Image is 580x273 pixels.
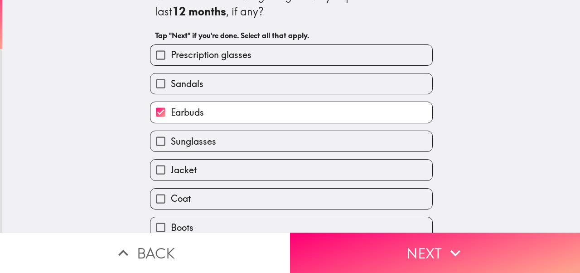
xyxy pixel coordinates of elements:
[150,131,432,151] button: Sunglasses
[171,49,251,61] span: Prescription glasses
[150,217,432,238] button: Boots
[150,102,432,122] button: Earbuds
[171,78,203,90] span: Sandals
[150,189,432,209] button: Coat
[171,135,216,148] span: Sunglasses
[290,233,580,273] button: Next
[150,73,432,94] button: Sandals
[171,164,197,176] span: Jacket
[150,160,432,180] button: Jacket
[150,45,432,65] button: Prescription glasses
[172,5,226,18] b: 12 months
[171,106,204,119] span: Earbuds
[155,30,428,40] h6: Tap "Next" if you're done. Select all that apply.
[171,192,191,205] span: Coat
[171,221,193,234] span: Boots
